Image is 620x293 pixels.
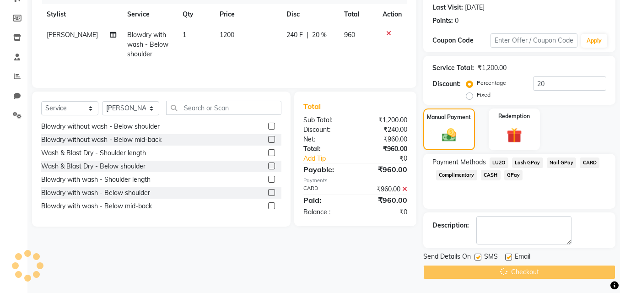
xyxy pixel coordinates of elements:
label: Percentage [477,79,506,87]
th: Disc [281,4,338,25]
span: [PERSON_NAME] [47,31,98,39]
th: Price [214,4,281,25]
span: Send Details On [423,252,471,263]
div: Points: [432,16,453,26]
img: _cash.svg [437,127,461,143]
span: Nail GPay [547,157,577,168]
span: Email [515,252,530,263]
input: Search or Scan [166,101,281,115]
span: Total [303,102,324,111]
th: Total [339,4,377,25]
button: Apply [581,34,607,48]
th: Service [122,4,177,25]
div: ₹960.00 [355,195,414,206]
div: Wash & Blast Dry - Shoulder length [41,148,146,158]
div: ₹960.00 [355,184,414,194]
div: [DATE] [465,3,485,12]
span: GPay [504,170,523,180]
span: CASH [481,170,501,180]
div: CARD [297,184,356,194]
span: 1200 [220,31,234,39]
div: Blowdry without wash - Below shoulder [41,122,160,131]
div: ₹0 [365,154,414,163]
div: Payments [303,177,407,184]
input: Enter Offer / Coupon Code [491,33,577,48]
span: Complimentary [436,170,477,180]
div: ₹1,200.00 [355,115,414,125]
label: Fixed [477,91,491,99]
div: Wash & Blast Dry - Below shoulder [41,162,146,171]
div: Payable: [297,164,356,175]
div: Blowdry with wash - Below shoulder [41,188,150,198]
div: ₹960.00 [355,135,414,144]
div: Paid: [297,195,356,206]
th: Stylist [41,4,122,25]
span: Payment Methods [432,157,486,167]
div: Net: [297,135,356,144]
div: ₹1,200.00 [478,63,507,73]
span: 240 F [286,30,303,40]
th: Action [377,4,407,25]
span: SMS [484,252,498,263]
span: Blowdry with wash - Below shoulder [127,31,168,58]
div: ₹240.00 [355,125,414,135]
span: 1 [183,31,186,39]
div: ₹960.00 [355,144,414,154]
span: | [307,30,308,40]
div: Description: [432,221,469,230]
div: Balance : [297,207,356,217]
div: ₹960.00 [355,164,414,175]
label: Manual Payment [427,113,471,121]
span: 20 % [312,30,327,40]
div: 0 [455,16,458,26]
div: Service Total: [432,63,474,73]
span: LUZO [490,157,508,168]
div: Sub Total: [297,115,356,125]
span: CARD [580,157,599,168]
div: Discount: [297,125,356,135]
div: Total: [297,144,356,154]
div: Last Visit: [432,3,463,12]
div: ₹0 [355,207,414,217]
div: Blowdry with wash - Shoulder length [41,175,151,184]
a: Add Tip [297,154,365,163]
span: 960 [344,31,355,39]
div: Discount: [432,79,461,89]
div: Blowdry without wash - Below mid-back [41,135,162,145]
th: Qty [177,4,214,25]
div: Blowdry with wash - Below mid-back [41,201,152,211]
label: Redemption [498,112,530,120]
div: Coupon Code [432,36,491,45]
img: _gift.svg [502,126,527,145]
span: Lash GPay [512,157,543,168]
